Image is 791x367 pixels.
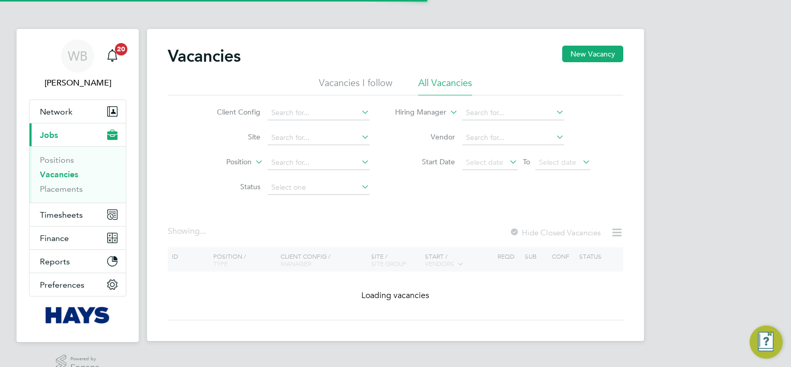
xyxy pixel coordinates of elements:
[319,77,392,95] li: Vacancies I follow
[68,49,87,63] span: WB
[462,131,564,145] input: Search for...
[562,46,623,62] button: New Vacancy
[168,226,208,237] div: Showing
[115,43,127,55] span: 20
[268,156,370,170] input: Search for...
[40,155,74,165] a: Positions
[466,158,503,167] span: Select date
[29,77,126,89] span: William Brown
[40,257,70,266] span: Reports
[268,131,370,145] input: Search for...
[750,326,783,359] button: Engage Resource Center
[40,210,83,220] span: Timesheets
[387,107,446,118] label: Hiring Manager
[29,307,126,323] a: Go to home page
[395,132,455,142] label: Vendor
[201,107,260,117] label: Client Config
[30,146,126,203] div: Jobs
[268,180,370,195] input: Select one
[539,158,576,167] span: Select date
[395,157,455,166] label: Start Date
[201,132,260,142] label: Site
[40,280,84,290] span: Preferences
[30,100,126,123] button: Network
[40,107,72,117] span: Network
[418,77,472,95] li: All Vacancies
[509,228,600,237] label: Hide Closed Vacancies
[40,184,83,194] a: Placements
[30,203,126,226] button: Timesheets
[46,307,110,323] img: hays-logo-retina.png
[30,273,126,296] button: Preferences
[40,170,78,179] a: Vacancies
[17,29,139,342] nav: Main navigation
[200,226,206,236] span: ...
[40,130,58,140] span: Jobs
[30,123,126,146] button: Jobs
[30,250,126,273] button: Reports
[29,39,126,89] a: WB[PERSON_NAME]
[520,155,533,168] span: To
[462,106,564,120] input: Search for...
[268,106,370,120] input: Search for...
[40,233,69,243] span: Finance
[168,46,241,66] h2: Vacancies
[70,355,99,363] span: Powered by
[30,227,126,249] button: Finance
[201,182,260,191] label: Status
[192,157,252,167] label: Position
[102,39,123,73] a: 20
